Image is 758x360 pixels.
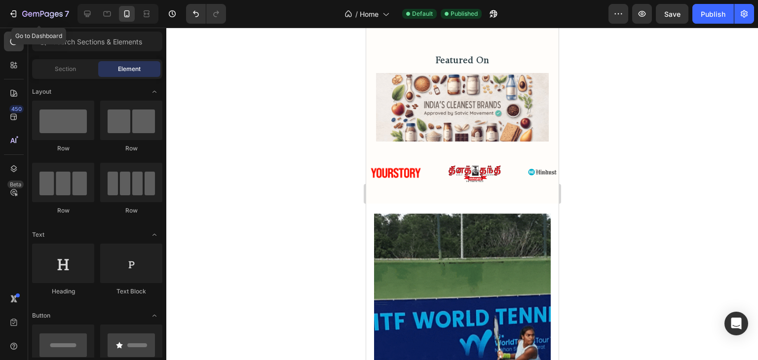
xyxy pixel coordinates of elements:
[360,9,379,19] span: Home
[65,8,69,20] p: 7
[147,84,162,100] span: Toggle open
[366,28,559,360] iframe: Design area
[4,4,74,24] button: 7
[7,180,24,188] div: Beta
[32,311,50,320] span: Button
[451,9,478,18] span: Published
[32,287,94,296] div: Heading
[32,144,94,153] div: Row
[100,144,162,153] div: Row
[160,130,215,160] img: Alt image
[118,65,141,73] span: Element
[186,4,226,24] div: Undo/Redo
[100,206,162,215] div: Row
[412,9,433,18] span: Default
[355,9,358,19] span: /
[664,10,681,18] span: Save
[32,32,162,51] input: Search Sections & Elements
[147,227,162,243] span: Toggle open
[692,4,734,24] button: Publish
[9,105,24,113] div: 450
[32,87,51,96] span: Layout
[147,308,162,324] span: Toggle open
[701,9,725,19] div: Publish
[32,206,94,215] div: Row
[656,4,688,24] button: Save
[32,230,44,239] span: Text
[724,312,748,335] div: Open Intercom Messenger
[100,287,162,296] div: Text Block
[55,65,76,73] span: Section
